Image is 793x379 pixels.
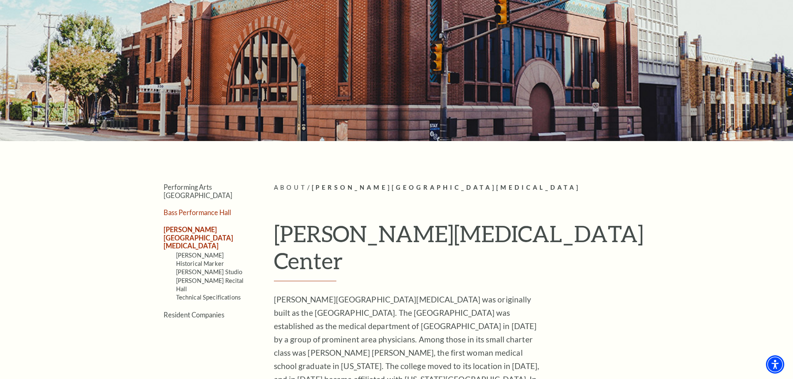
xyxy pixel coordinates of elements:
a: [PERSON_NAME][GEOGRAPHIC_DATA][MEDICAL_DATA] [164,225,233,250]
a: [PERSON_NAME] Recital Hall [176,277,244,292]
a: Performing Arts [GEOGRAPHIC_DATA] [164,183,232,199]
a: [PERSON_NAME] Historical Marker [176,252,224,267]
a: [PERSON_NAME] Studio [176,268,243,275]
a: Resident Companies [164,311,224,319]
span: [PERSON_NAME][GEOGRAPHIC_DATA][MEDICAL_DATA] [312,184,581,191]
h1: [PERSON_NAME][MEDICAL_DATA] Center [274,220,655,281]
a: Technical Specifications [176,294,241,301]
a: Bass Performance Hall [164,208,231,216]
p: / [274,183,655,193]
div: Accessibility Menu [766,355,784,374]
span: About [274,184,307,191]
